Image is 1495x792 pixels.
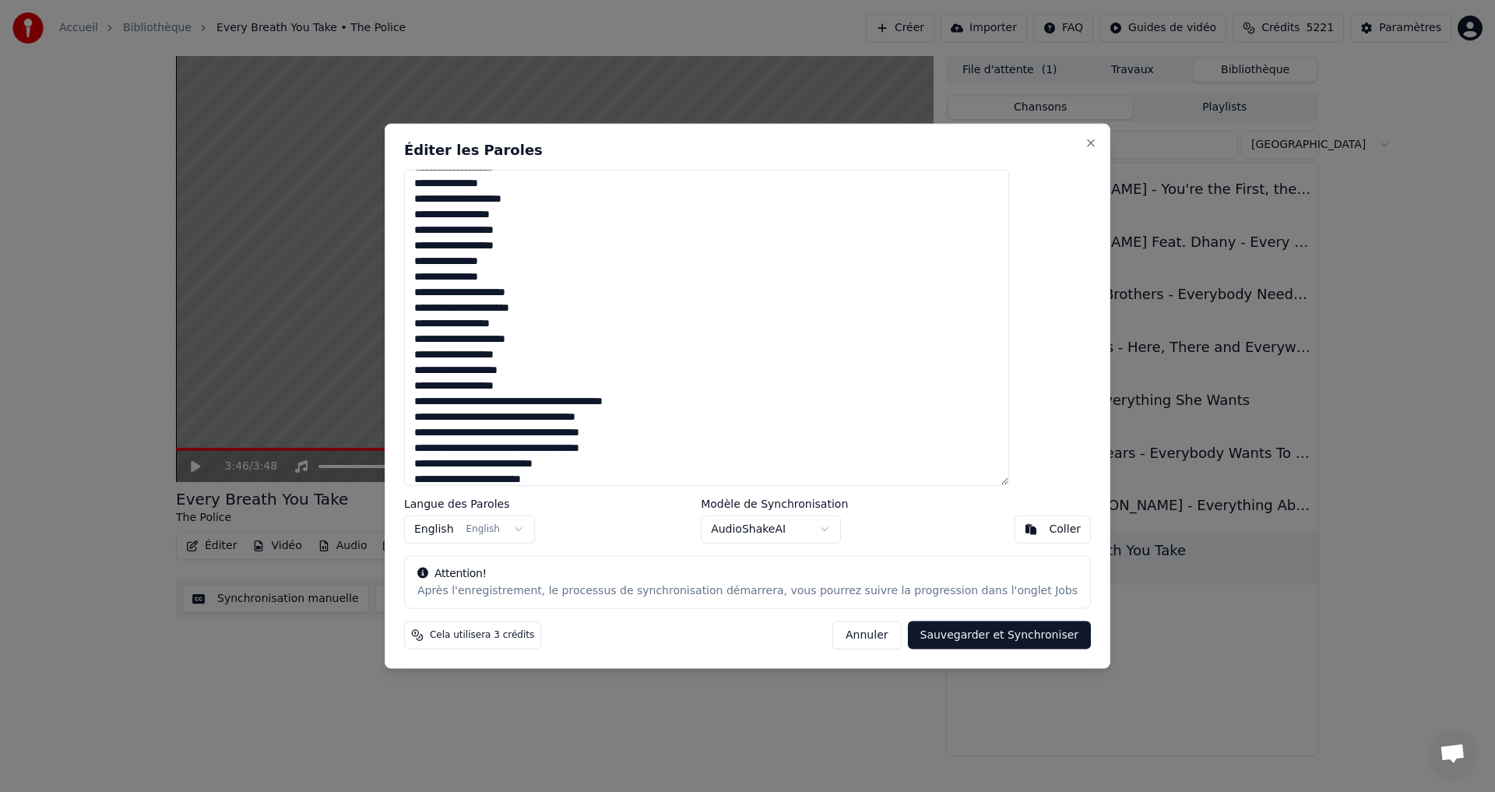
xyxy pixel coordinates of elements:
div: Coller [1050,522,1082,537]
label: Modèle de Synchronisation [701,498,848,509]
span: Cela utilisera 3 crédits [430,629,534,642]
button: Coller [1015,516,1092,544]
button: Annuler [832,621,901,649]
label: Langue des Paroles [404,498,535,509]
div: Après l'enregistrement, le processus de synchronisation démarrera, vous pourrez suivre la progres... [417,583,1078,599]
div: Attention! [417,566,1078,582]
h2: Éditer les Paroles [404,143,1091,157]
button: Sauvegarder et Synchroniser [908,621,1092,649]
